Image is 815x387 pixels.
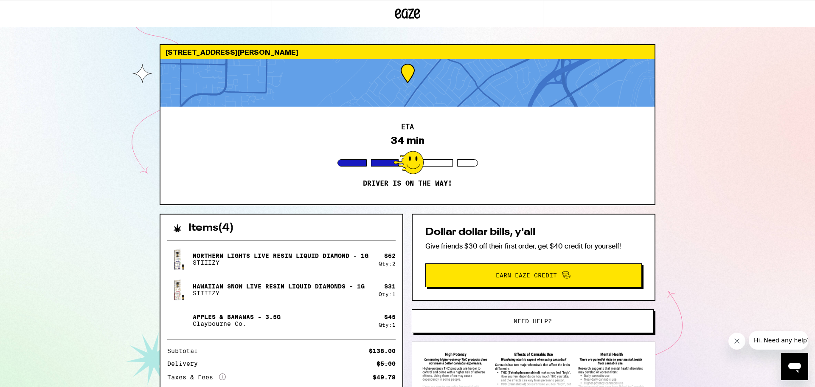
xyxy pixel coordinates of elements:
div: $ 45 [384,314,396,320]
p: STIIIZY [193,290,365,297]
iframe: Message from company [749,331,808,350]
iframe: Button to launch messaging window [781,353,808,380]
div: Subtotal [167,348,204,354]
span: Hi. Need any help? [5,6,61,13]
p: Northern Lights Live Resin Liquid Diamond - 1g [193,252,368,259]
p: Driver is on the way! [363,179,452,188]
button: Earn Eaze Credit [425,263,642,287]
img: Hawaiian Snow Live Resin Liquid Diamonds - 1g [167,278,191,302]
img: Northern Lights Live Resin Liquid Diamond - 1g [167,247,191,271]
div: $5.00 [377,361,396,367]
p: Claybourne Co. [193,320,281,327]
img: Apples & Bananas - 3.5g [167,308,191,332]
h2: Dollar dollar bills, y'all [425,227,642,237]
div: [STREET_ADDRESS][PERSON_NAME] [160,45,655,59]
div: Qty: 2 [379,261,396,266]
p: Hawaiian Snow Live Resin Liquid Diamonds - 1g [193,283,365,290]
button: Need help? [412,309,654,333]
div: $138.00 [369,348,396,354]
div: 34 min [391,135,424,147]
p: Give friends $30 off their first order, get $40 credit for yourself! [425,242,642,251]
div: $ 31 [384,283,396,290]
div: Taxes & Fees [167,373,226,381]
div: Qty: 1 [379,291,396,297]
span: Earn Eaze Credit [496,272,557,278]
div: $ 62 [384,252,396,259]
h2: ETA [401,124,414,130]
span: Need help? [514,318,552,324]
div: $49.78 [373,374,396,380]
div: Qty: 1 [379,322,396,328]
p: Apples & Bananas - 3.5g [193,314,281,320]
div: Delivery [167,361,204,367]
p: STIIIZY [193,259,368,266]
iframe: Close message [728,333,745,350]
h2: Items ( 4 ) [188,223,234,233]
